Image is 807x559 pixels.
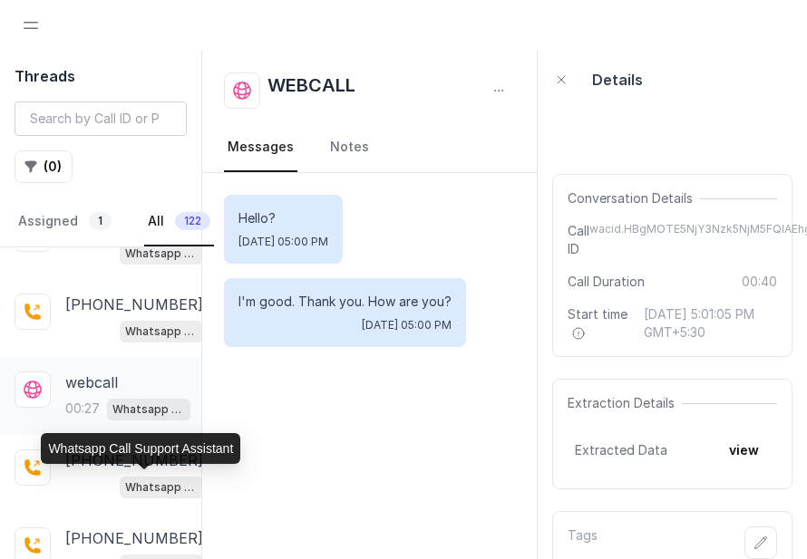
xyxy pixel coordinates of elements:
a: Notes [326,123,373,172]
span: [DATE] 05:00 PM [238,235,328,249]
button: Open navigation [15,9,47,42]
button: (0) [15,150,73,183]
span: Conversation Details [568,189,700,207]
a: Assigned1 [15,198,115,246]
span: Call ID [568,222,589,258]
p: 00:27 [65,400,100,418]
span: Extracted Data [575,441,667,459]
span: 1 [89,212,112,230]
button: view [718,434,770,467]
span: [DATE] 5:01:05 PM GMT+5:30 [644,305,777,342]
h2: WEBCALL [267,72,355,109]
span: 00:40 [742,273,777,291]
p: Whatsapp Call Support Assistant [125,478,198,496]
input: Search by Call ID or Phone Number [15,101,187,136]
div: Whatsapp Call Support Assistant [41,433,240,464]
nav: Tabs [15,198,187,246]
p: Tags [568,526,598,559]
span: Call Duration [568,273,645,291]
p: [PHONE_NUMBER] [65,527,203,549]
span: 122 [175,212,210,230]
p: [PHONE_NUMBER] [65,294,203,315]
h2: Threads [15,65,187,87]
p: webcall [65,371,118,393]
span: [DATE] 05:00 PM [362,318,452,333]
a: Messages [224,123,297,172]
p: Whatsapp Call Support Assistant [112,400,185,419]
p: Details [592,69,643,91]
p: Whatsapp Call Support Assistant [125,323,198,341]
p: Whatsapp Call Support Assistant [125,245,198,263]
nav: Tabs [224,123,516,172]
p: I'm good. Thank you. How are you? [238,293,452,311]
span: Start time [568,305,629,342]
span: Extraction Details [568,394,682,412]
p: Hello? [238,209,328,227]
a: All122 [144,198,214,246]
